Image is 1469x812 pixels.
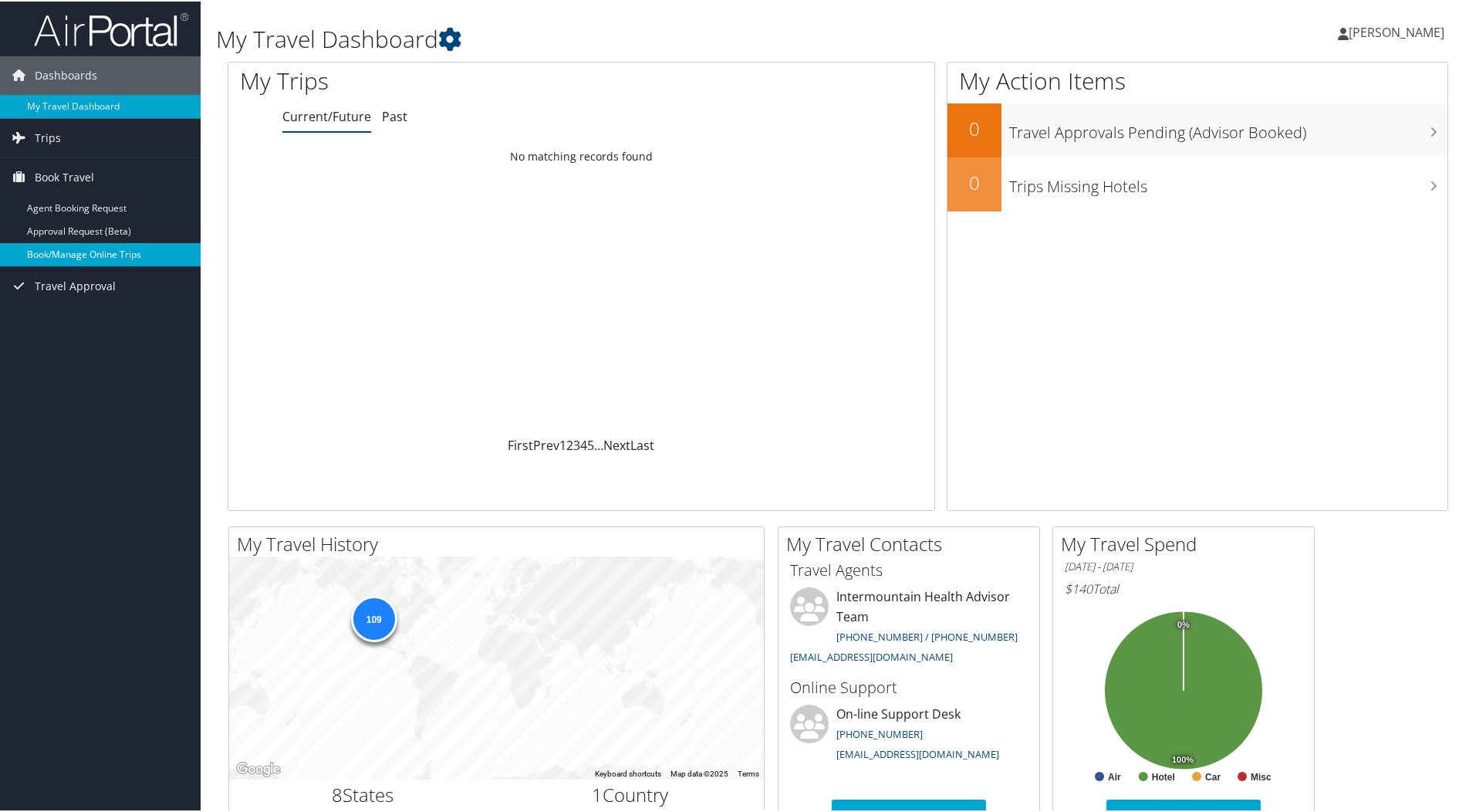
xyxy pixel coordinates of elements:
[559,435,566,452] a: 1
[240,63,629,96] h1: My Trips
[1009,113,1447,142] h3: Travel Approvals Pending (Advisor Booked)
[233,758,284,778] a: Open this area in Google Maps (opens a new window)
[836,628,1018,642] a: [PHONE_NUMBER] / [PHONE_NUMBER]
[237,529,764,556] h2: My Travel History
[228,141,934,169] td: No matching records found
[1338,8,1460,54] a: [PERSON_NAME]
[508,780,753,807] h2: Country
[1349,22,1444,39] span: [PERSON_NAME]
[566,435,573,452] a: 2
[573,435,580,452] a: 3
[1108,770,1121,781] text: Air
[533,435,559,452] a: Prev
[947,156,1447,210] a: 0Trips Missing Hotels
[836,726,923,739] a: [PHONE_NUMBER]
[508,435,533,452] a: First
[587,435,594,452] a: 5
[1009,167,1447,196] h3: Trips Missing Hotels
[1177,619,1190,628] tspan: 0%
[1152,770,1175,781] text: Hotel
[790,648,953,662] a: [EMAIL_ADDRESS][DOMAIN_NAME]
[836,746,999,760] a: [EMAIL_ADDRESS][DOMAIN_NAME]
[786,529,1039,556] h2: My Travel Contacts
[1205,770,1221,781] text: Car
[580,435,587,452] a: 4
[947,63,1447,96] h1: My Action Items
[595,767,661,778] button: Keyboard shortcuts
[782,586,1035,668] li: Intermountain Health Advisor Team
[1065,579,1302,596] h6: Total
[1172,754,1194,763] tspan: 100%
[594,435,603,452] span: …
[241,780,485,807] h2: States
[630,435,654,452] a: Last
[1061,529,1314,556] h2: My Travel Spend
[35,117,61,156] span: Trips
[332,780,343,806] span: 8
[282,107,371,123] a: Current/Future
[35,157,94,195] span: Book Travel
[670,768,728,776] span: Map data ©2025
[34,10,188,46] img: airportal-logo.png
[782,703,1035,766] li: On-line Support Desk
[603,435,630,452] a: Next
[1065,579,1092,596] span: $140
[350,594,397,641] div: 109
[947,168,1001,195] h2: 0
[790,558,1028,580] h3: Travel Agents
[1251,770,1271,781] text: Misc
[35,266,116,304] span: Travel Approval
[592,780,603,806] span: 1
[382,107,407,123] a: Past
[738,768,759,776] a: Terms (opens in new tab)
[233,758,284,778] img: Google
[790,675,1028,697] h3: Online Support
[216,22,1045,54] h1: My Travel Dashboard
[947,114,1001,140] h2: 0
[947,102,1447,156] a: 0Travel Approvals Pending (Advisor Booked)
[1065,558,1302,573] h6: [DATE] - [DATE]
[35,55,97,93] span: Dashboards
